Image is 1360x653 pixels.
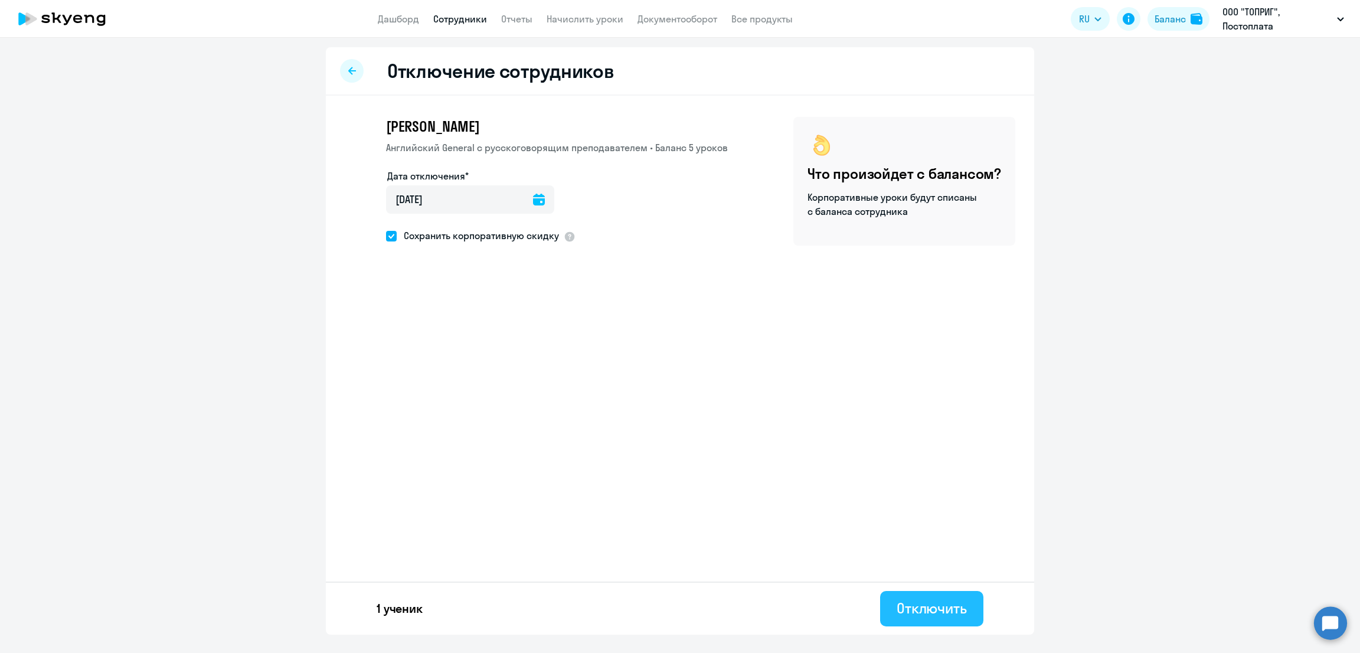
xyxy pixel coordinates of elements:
[880,591,983,626] button: Отключить
[1079,12,1090,26] span: RU
[387,169,469,183] label: Дата отключения*
[807,131,836,159] img: ok
[386,117,479,136] span: [PERSON_NAME]
[1217,5,1350,33] button: ООО "ТОПРИГ", Постоплата
[377,600,423,617] p: 1 ученик
[397,228,559,243] span: Сохранить корпоративную скидку
[547,13,623,25] a: Начислить уроки
[731,13,793,25] a: Все продукты
[1191,13,1202,25] img: balance
[637,13,717,25] a: Документооборот
[501,13,532,25] a: Отчеты
[897,599,967,618] div: Отключить
[1071,7,1110,31] button: RU
[1222,5,1332,33] p: ООО "ТОПРИГ", Постоплата
[386,185,554,214] input: дд.мм.гггг
[386,141,728,155] p: Английский General с русскоговорящим преподавателем • Баланс 5 уроков
[433,13,487,25] a: Сотрудники
[387,59,614,83] h2: Отключение сотрудников
[1147,7,1209,31] button: Балансbalance
[378,13,419,25] a: Дашборд
[807,164,1001,183] h4: Что произойдет с балансом?
[1155,12,1186,26] div: Баланс
[807,190,979,218] p: Корпоративные уроки будут списаны с баланса сотрудника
